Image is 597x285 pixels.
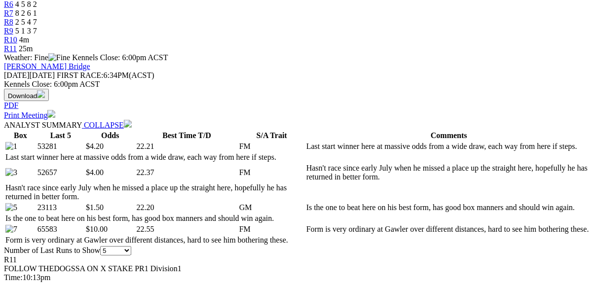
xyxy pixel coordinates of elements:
[136,203,238,213] td: 22.20
[4,101,18,109] a: PDF
[19,44,33,53] span: 25m
[4,80,593,89] div: Kennels Close: 6:00pm ACST
[4,71,55,79] span: [DATE]
[5,235,305,245] td: Form is very ordinary at Gawler over different distances, hard to see him bothering these.
[37,131,84,141] th: Last 5
[15,27,37,35] span: 5 1 3 7
[37,142,84,151] td: 53281
[124,120,132,128] img: chevron-down-white.svg
[4,101,593,110] div: Download
[5,225,17,234] img: 7
[48,53,70,62] img: Fine
[19,36,29,44] span: 4m
[86,225,108,233] span: $10.00
[4,27,13,35] a: R9
[4,53,72,62] span: Weather: Fine
[306,224,592,234] td: Form is very ordinary at Gawler over different distances, hard to see him bothering these.
[4,246,593,255] div: Number of Last Runs to Show
[4,273,23,282] span: Time:
[4,120,593,130] div: ANALYST SUMMARY
[37,90,45,98] img: download.svg
[136,163,238,182] td: 22.37
[4,273,593,282] div: 10:13pm
[306,203,592,213] td: Is the one to beat here on his best form, has good box manners and should win again.
[306,142,592,151] td: Last start winner here at massive odds from a wide draw, each way from here if steps.
[72,53,168,62] span: Kennels Close: 6:00pm ACST
[4,62,90,71] a: [PERSON_NAME] Bridge
[4,44,17,53] a: R11
[5,142,17,151] img: 1
[4,264,593,273] div: FOLLOW THEDOGSSA ON X STAKE PR1 Division1
[5,152,305,162] td: Last start winner here at massive odds from a wide draw, each way from here if steps.
[239,142,305,151] td: FM
[86,168,104,177] span: $4.00
[5,168,17,177] img: 3
[239,224,305,234] td: FM
[37,203,84,213] td: 23113
[136,224,238,234] td: 22.55
[37,224,84,234] td: 65583
[306,163,592,182] td: Hasn't race since early July when he missed a place up the straight here, hopefully he has return...
[57,71,103,79] span: FIRST RACE:
[136,142,238,151] td: 22.21
[37,163,84,182] td: 52657
[4,111,55,119] a: Print Meeting
[84,121,124,129] span: COLLAPSE
[4,9,13,17] a: R7
[5,183,305,202] td: Hasn't race since early July when he missed a place up the straight here, hopefully he has return...
[239,163,305,182] td: FM
[57,71,154,79] span: 6:34PM(ACST)
[239,131,305,141] th: S/A Trait
[15,18,37,26] span: 2 5 4 7
[15,9,37,17] span: 8 2 6 1
[82,121,132,129] a: COLLAPSE
[306,131,592,141] th: Comments
[4,36,17,44] a: R10
[47,110,55,118] img: printer.svg
[86,203,104,212] span: $1.50
[4,255,17,264] span: R11
[86,142,104,150] span: $4.20
[5,214,305,223] td: Is the one to beat here on his best form, has good box manners and should win again.
[4,89,49,101] button: Download
[5,131,36,141] th: Box
[5,203,17,212] img: 5
[239,203,305,213] td: GM
[4,71,30,79] span: [DATE]
[136,131,238,141] th: Best Time T/D
[85,131,135,141] th: Odds
[4,18,13,26] a: R8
